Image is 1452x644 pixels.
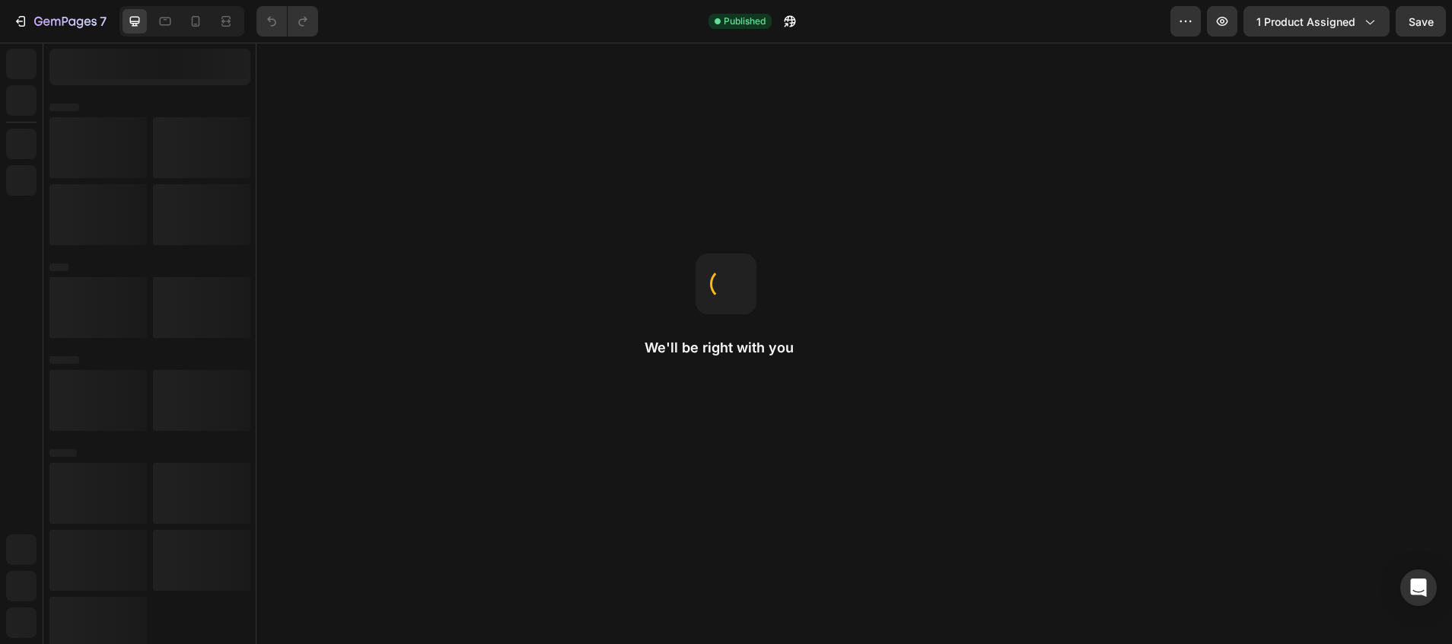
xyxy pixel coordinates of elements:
[1409,15,1434,28] span: Save
[1396,6,1446,37] button: Save
[1400,569,1437,606] div: Open Intercom Messenger
[100,12,107,30] p: 7
[6,6,113,37] button: 7
[1243,6,1390,37] button: 1 product assigned
[645,339,807,357] h2: We'll be right with you
[1256,14,1355,30] span: 1 product assigned
[256,6,318,37] div: Undo/Redo
[724,14,766,28] span: Published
